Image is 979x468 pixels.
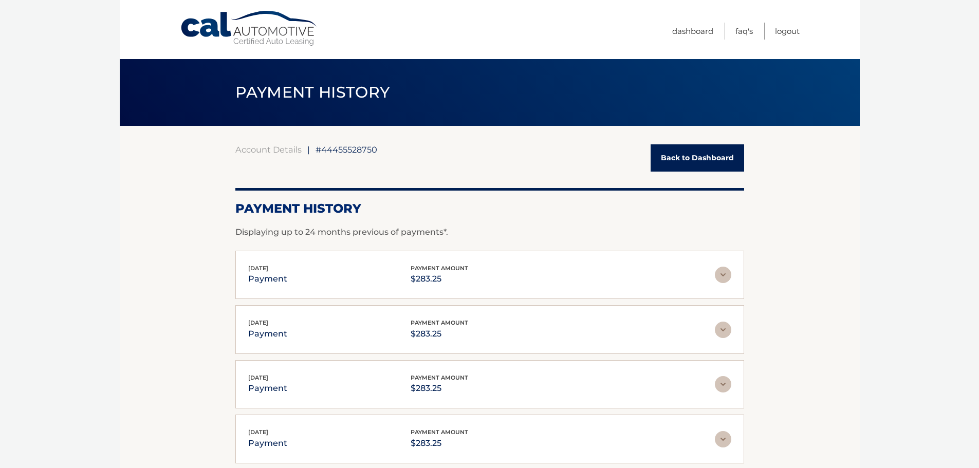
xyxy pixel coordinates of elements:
img: accordion-rest.svg [715,431,731,447]
a: Account Details [235,144,302,155]
span: | [307,144,310,155]
p: payment [248,327,287,341]
a: FAQ's [735,23,753,40]
img: accordion-rest.svg [715,376,731,392]
h2: Payment History [235,201,744,216]
a: Logout [775,23,800,40]
img: accordion-rest.svg [715,322,731,338]
span: [DATE] [248,319,268,326]
span: [DATE] [248,374,268,381]
span: payment amount [411,374,468,381]
img: accordion-rest.svg [715,267,731,283]
span: [DATE] [248,428,268,436]
p: payment [248,436,287,451]
p: $283.25 [411,272,468,286]
p: Displaying up to 24 months previous of payments*. [235,226,744,238]
span: #44455528750 [316,144,377,155]
a: Cal Automotive [180,10,319,47]
p: $283.25 [411,327,468,341]
span: [DATE] [248,265,268,272]
a: Dashboard [672,23,713,40]
p: payment [248,272,287,286]
span: payment amount [411,265,468,272]
span: PAYMENT HISTORY [235,83,390,102]
a: Back to Dashboard [651,144,744,172]
span: payment amount [411,319,468,326]
p: payment [248,381,287,396]
span: payment amount [411,428,468,436]
p: $283.25 [411,436,468,451]
p: $283.25 [411,381,468,396]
